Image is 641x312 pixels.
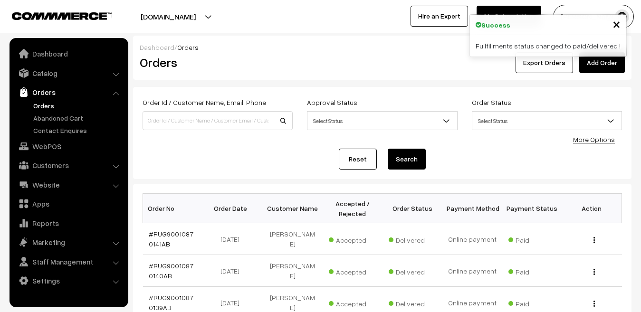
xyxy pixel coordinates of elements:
[263,194,323,223] th: Customer Name
[12,84,125,101] a: Orders
[12,157,125,174] a: Customers
[12,215,125,232] a: Reports
[12,65,125,82] a: Catalog
[477,6,541,27] a: My Subscription
[143,194,203,223] th: Order No
[12,234,125,251] a: Marketing
[615,9,629,24] img: user
[508,265,556,277] span: Paid
[149,293,193,312] a: #RUG90010870139AB
[203,223,263,255] td: [DATE]
[573,135,615,143] a: More Options
[389,265,436,277] span: Delivered
[107,5,229,28] button: [DOMAIN_NAME]
[140,55,292,70] h2: Orders
[12,9,95,21] a: COMMMERCE
[516,52,573,73] button: Export Orders
[612,15,621,32] span: ×
[323,194,383,223] th: Accepted / Rejected
[329,296,376,309] span: Accepted
[388,149,426,170] button: Search
[143,111,293,130] input: Order Id / Customer Name / Customer Email / Customer Phone
[12,253,125,270] a: Staff Management
[389,296,436,309] span: Delivered
[442,255,502,287] td: Online payment
[203,255,263,287] td: [DATE]
[593,237,595,243] img: Menu
[12,12,112,19] img: COMMMERCE
[472,111,622,130] span: Select Status
[12,45,125,62] a: Dashboard
[12,272,125,289] a: Settings
[140,43,174,51] a: Dashboard
[470,35,626,57] div: Fullfillments status changed to paid/delivered !
[472,97,511,107] label: Order Status
[389,233,436,245] span: Delivered
[203,194,263,223] th: Order Date
[31,101,125,111] a: Orders
[12,195,125,212] a: Apps
[31,113,125,123] a: Abandoned Cart
[329,265,376,277] span: Accepted
[307,113,457,129] span: Select Status
[31,125,125,135] a: Contact Enquires
[593,301,595,307] img: Menu
[442,194,502,223] th: Payment Method
[593,269,595,275] img: Menu
[177,43,199,51] span: Orders
[329,233,376,245] span: Accepted
[472,113,622,129] span: Select Status
[143,97,266,107] label: Order Id / Customer Name, Email, Phone
[553,5,634,28] button: [PERSON_NAME]
[502,194,562,223] th: Payment Status
[339,149,377,170] a: Reset
[383,194,442,223] th: Order Status
[12,176,125,193] a: Website
[562,194,622,223] th: Action
[149,262,193,280] a: #RUG90010870140AB
[579,52,625,73] a: Add Order
[12,138,125,155] a: WebPOS
[149,230,193,248] a: #RUG90010870141AB
[263,255,323,287] td: [PERSON_NAME]
[612,17,621,31] button: Close
[481,20,510,30] strong: Success
[307,111,457,130] span: Select Status
[263,223,323,255] td: [PERSON_NAME]
[411,6,468,27] a: Hire an Expert
[140,42,625,52] div: /
[307,97,357,107] label: Approval Status
[442,223,502,255] td: Online payment
[508,233,556,245] span: Paid
[508,296,556,309] span: Paid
